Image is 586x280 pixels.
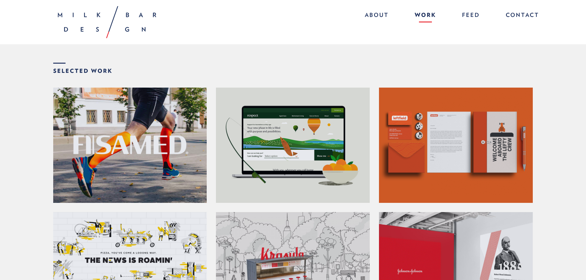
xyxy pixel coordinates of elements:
a: Contact [500,9,539,22]
img: Milk Bar Design [58,6,156,38]
a: Work [409,9,442,22]
a: Feed [456,9,486,22]
strong: Selected Work [53,63,113,74]
a: About [359,9,395,22]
